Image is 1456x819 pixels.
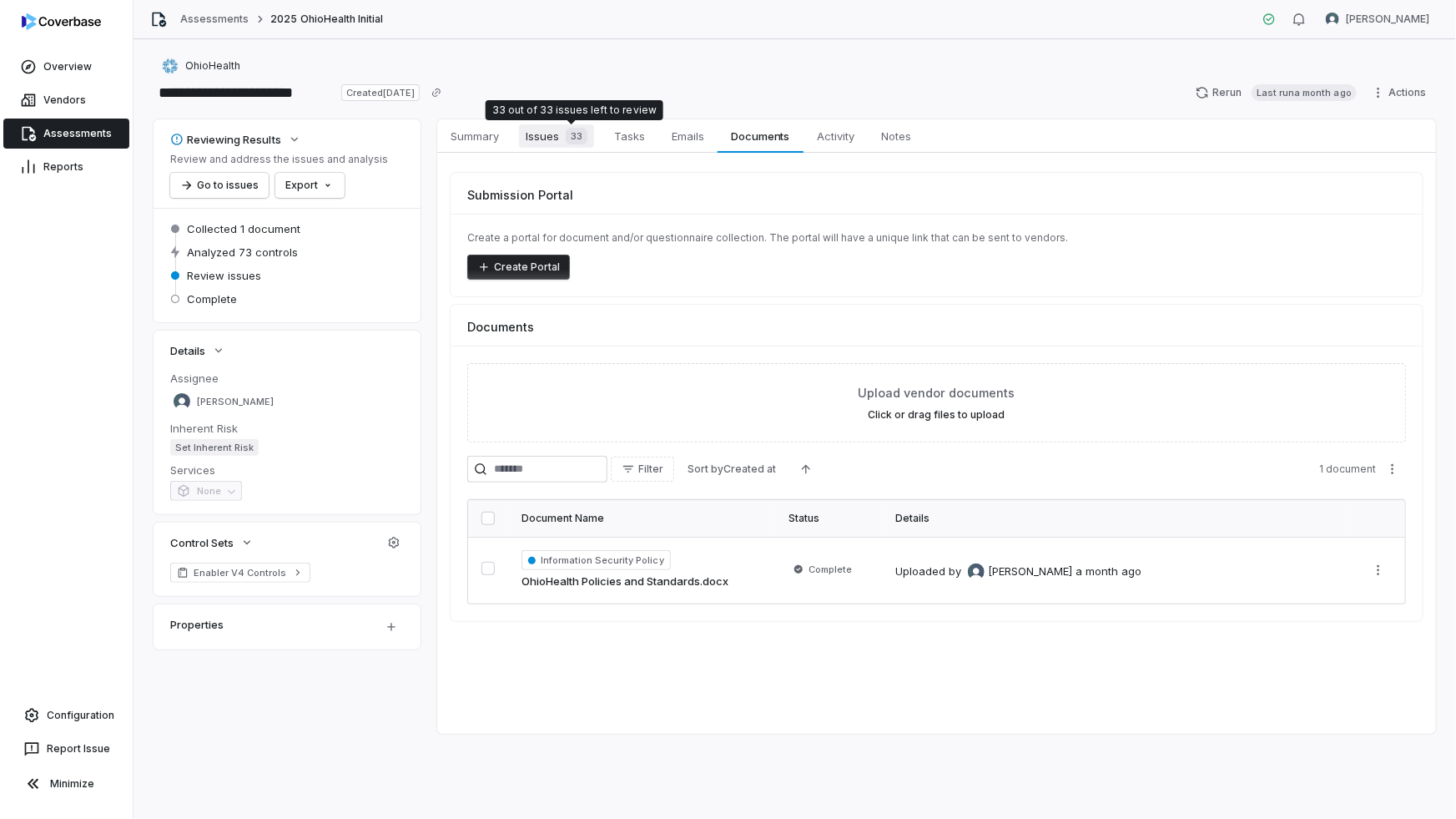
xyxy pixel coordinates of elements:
[607,125,652,147] span: Tasks
[611,457,674,482] button: Filter
[170,343,205,358] span: Details
[170,439,259,456] span: Set Inherent Risk
[492,104,657,117] div: 33 out of 33 issues left to review
[869,408,1005,422] label: Click or drag files to upload
[988,564,1072,580] span: [PERSON_NAME]
[1365,558,1392,583] button: More actions
[467,318,534,336] span: Documents
[3,85,129,115] a: Vendors
[1316,7,1439,32] button: Nic Weilbacher avatar[PERSON_NAME]
[1076,564,1141,580] div: a month ago
[895,564,1141,580] div: Uploaded
[566,128,587,144] span: 33
[170,153,388,166] p: Review and address the issues and analysis
[170,173,269,198] button: Go to issues
[810,125,861,147] span: Activity
[789,457,823,482] button: Ascending
[1346,13,1429,26] span: [PERSON_NAME]
[165,124,306,154] button: Reviewing Results
[187,221,300,236] span: Collected 1 document
[444,125,506,147] span: Summary
[799,463,813,476] svg: Ascending
[165,336,230,366] button: Details
[1319,463,1376,476] span: 1 document
[725,125,797,147] span: Documents
[7,767,126,801] button: Minimize
[174,393,190,410] img: Melanie Lorent avatar
[270,13,383,26] span: 2025 OhioHealth Initial
[1367,80,1436,105] button: Actions
[170,463,404,478] dt: Services
[3,119,129,149] a: Assessments
[1379,457,1406,482] button: More actions
[859,384,1015,402] span: Upload vendor documents
[874,125,918,147] span: Notes
[521,550,671,570] span: Information Security Policy
[187,245,298,260] span: Analyzed 73 controls
[194,566,287,579] span: Enabler V4 Controls
[170,563,310,583] a: Enabler V4 Controls
[3,152,129,182] a: Reports
[521,574,728,590] a: OhioHealth Policies and Standards.docx
[341,84,420,101] span: Created [DATE]
[467,186,573,204] span: Submission Portal
[678,457,786,482] button: Sort byCreated at
[638,463,663,476] span: Filter
[187,268,261,283] span: Review issues
[467,255,570,280] button: Create Portal
[170,371,404,386] dt: Assignee
[170,421,404,436] dt: Inherent Risk
[165,528,259,558] button: Control Sets
[665,125,711,147] span: Emails
[968,564,985,580] img: Melanie Lorent avatar
[1186,80,1367,105] button: RerunLast runa month ago
[519,124,594,148] span: Issues
[3,52,129,82] a: Overview
[895,512,1338,525] div: Details
[185,59,240,73] span: OhioHealth
[170,132,281,147] div: Reviewing Results
[1252,84,1357,101] span: Last run a month ago
[275,173,345,198] button: Export
[421,78,451,108] button: Copy link
[157,51,245,81] button: https://ohiohealth.com/OhioHealth
[1326,13,1339,26] img: Nic Weilbacher avatar
[809,563,852,576] span: Complete
[187,291,237,306] span: Complete
[521,512,762,525] div: Document Name
[7,734,126,764] button: Report Issue
[467,231,1406,245] p: Create a portal for document and/or questionnaire collection. The portal will have a unique link ...
[197,396,274,408] span: [PERSON_NAME]
[949,564,1072,580] div: by
[170,535,234,550] span: Control Sets
[180,13,249,26] a: Assessments
[788,512,869,525] div: Status
[22,13,101,30] img: logo-D7KZi-bG.svg
[7,700,126,731] a: Configuration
